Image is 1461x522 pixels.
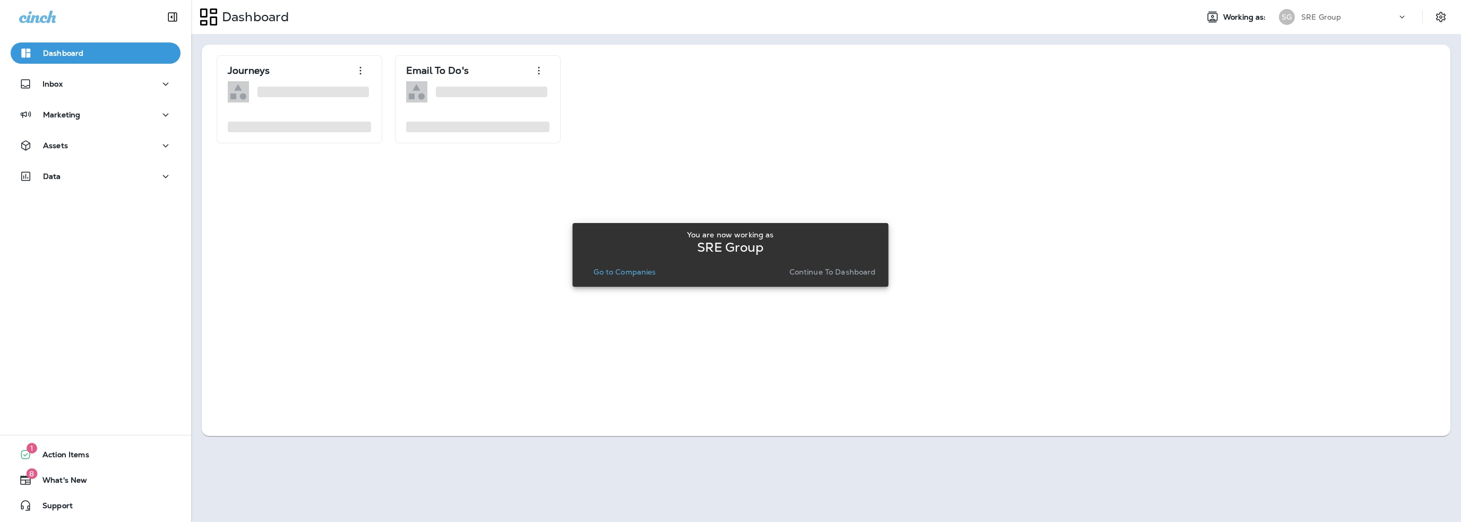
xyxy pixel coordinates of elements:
button: Inbox [11,73,181,95]
p: SRE Group [1301,13,1341,21]
button: Data [11,166,181,187]
p: Dashboard [218,9,289,25]
p: Continue to Dashboard [789,268,876,276]
span: Action Items [32,450,89,463]
span: 1 [27,443,37,453]
button: Collapse Sidebar [158,6,187,28]
button: 1Action Items [11,444,181,465]
p: Email To Do's [406,65,469,76]
span: Support [32,501,73,514]
button: Support [11,495,181,516]
button: 8What's New [11,469,181,491]
p: Journeys [228,65,270,76]
p: You are now working as [687,230,774,239]
p: Assets [43,141,68,150]
div: SG [1279,9,1295,25]
button: Go to Companies [589,264,660,279]
p: SRE Group [697,243,763,252]
span: What's New [32,476,87,489]
button: Marketing [11,104,181,125]
p: Marketing [43,110,80,119]
p: Dashboard [43,49,83,57]
button: Assets [11,135,181,156]
span: Working as: [1223,13,1268,22]
p: Data [43,172,61,181]
button: Settings [1431,7,1450,27]
p: Inbox [42,80,63,88]
button: Continue to Dashboard [785,264,880,279]
button: Dashboard [11,42,181,64]
span: 8 [26,468,37,479]
p: Go to Companies [594,268,656,276]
